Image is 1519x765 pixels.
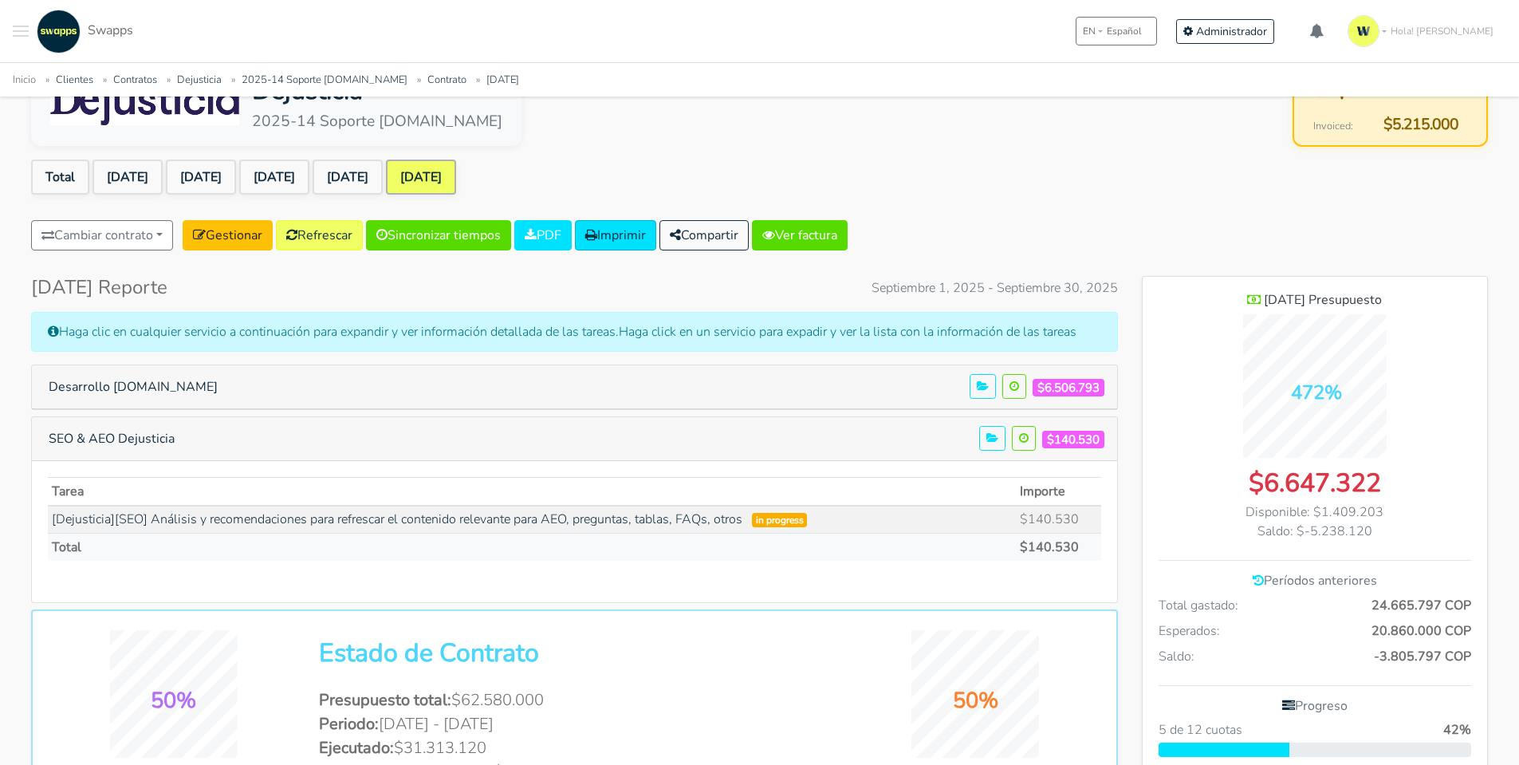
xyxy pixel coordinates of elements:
td: Total [48,534,1017,561]
a: [DATE] [166,160,236,195]
span: Invoiced: [1313,119,1353,134]
span: Administrador [1196,24,1267,39]
span: 24.665.797 COP [1371,596,1471,615]
span: -3.805.797 COP [1374,647,1471,666]
button: Compartir [659,220,749,250]
h4: [DATE] Reporte [31,276,167,299]
span: Septiembre 1, 2025 - Septiembre 30, 2025 [872,278,1118,298]
span: $5.215.000 [1362,113,1458,136]
a: Ver factura [752,220,848,250]
a: Administrador [1176,19,1274,44]
h2: Estado de Contrato [319,638,829,668]
a: [DATE] [92,160,163,195]
button: Cambiar contrato [31,220,173,250]
button: SEO & AEO Dejusticia [38,424,185,454]
div: Disponible: $1.409.203 [1159,503,1471,522]
button: Toggle navigation menu [13,10,29,53]
th: Importe [1017,477,1101,505]
a: Clientes [56,73,93,87]
img: swapps-linkedin-v2.jpg [37,10,81,53]
a: Total [31,160,89,195]
span: $140.530 [1042,431,1104,449]
th: Tarea [48,477,1017,505]
a: Gestionar [183,220,273,250]
span: Esperados: [1159,621,1220,641]
div: $6.647.322 [1159,464,1471,503]
li: $62.580.000 [319,688,829,712]
a: Sincronizar tiempos [366,220,511,250]
a: Contrato [427,73,466,87]
span: Saldo: [1159,647,1194,666]
a: [DATE] [239,160,309,195]
a: 2025-14 Soporte [DOMAIN_NAME] [242,73,407,87]
span: Hola! [PERSON_NAME] [1391,24,1493,38]
button: ENEspañol [1076,17,1157,45]
span: in progress [752,513,808,527]
img: isotipo-3-3e143c57.png [1348,15,1379,47]
a: [DATE] [313,160,383,195]
span: 42% [1443,720,1471,739]
a: [Dejusticia][SEO] Análisis y recomendaciones para refrescar el contenido relevante para AEO, preg... [52,511,742,528]
span: Periodo: [319,713,379,735]
span: Español [1107,24,1142,38]
span: $6.506.793 [1033,379,1104,397]
span: Total gastado: [1159,596,1238,615]
span: Swapps [88,22,133,39]
a: PDF [514,220,572,250]
img: Dejusticia [50,81,239,125]
li: $31.313.120 [319,736,829,760]
a: [DATE] [486,73,519,87]
div: Saldo: $-5.238.120 [1159,522,1471,541]
a: Inicio [13,73,36,87]
span: [DATE] Presupuesto [1264,291,1382,309]
span: Ejecutado: [319,737,394,759]
div: Haga clic en cualquier servicio a continuación para expandir y ver información detallada de las t... [31,312,1118,352]
a: [DATE] [386,160,456,195]
a: Imprimir [575,220,656,250]
button: Desarrollo [DOMAIN_NAME] [38,372,228,402]
span: 5 de 12 cuotas [1159,720,1242,739]
td: $140.530 [1017,534,1101,561]
span: 20.860.000 COP [1371,621,1471,641]
a: Swapps [33,10,133,53]
div: 2025-14 Soporte [DOMAIN_NAME] [252,110,502,133]
h6: Progreso [1159,699,1471,714]
h6: Períodos anteriores [1159,574,1471,589]
a: Contratos [113,73,157,87]
li: [DATE] - [DATE] [319,712,829,736]
td: $140.530 [1017,506,1101,534]
a: Dejusticia [177,73,222,87]
a: Hola! [PERSON_NAME] [1341,9,1506,53]
a: Refrescar [276,220,363,250]
span: Presupuesto total: [319,689,451,711]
